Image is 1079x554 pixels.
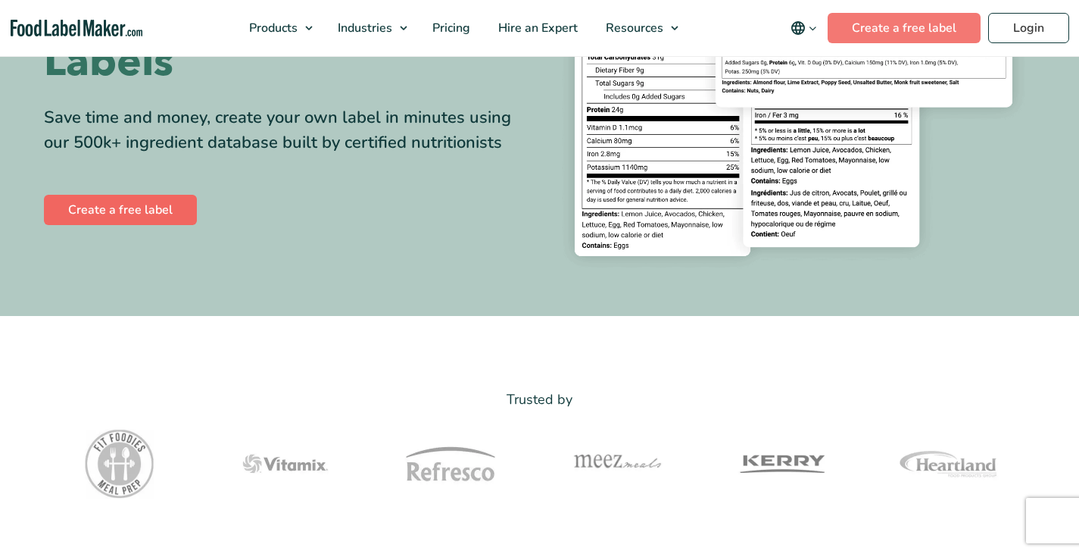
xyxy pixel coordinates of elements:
a: Create a free label [44,195,197,225]
a: Login [988,13,1069,43]
div: Save time and money, create your own label in minutes using our 500k+ ingredient database built b... [44,105,529,155]
span: Products [245,20,299,36]
span: Resources [601,20,665,36]
span: Pricing [428,20,472,36]
span: Hire an Expert [494,20,579,36]
a: Create a free label [828,13,981,43]
span: Industries [333,20,394,36]
p: Trusted by [44,389,1036,411]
